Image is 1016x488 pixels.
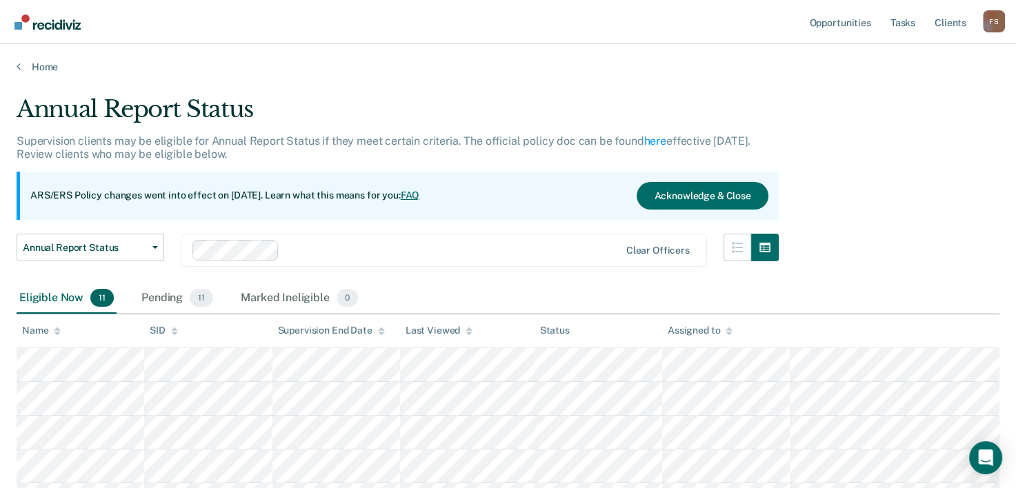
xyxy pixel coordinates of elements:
a: Home [17,61,999,73]
button: Acknowledge & Close [637,182,768,210]
span: 11 [90,289,114,307]
a: here [644,134,666,148]
button: Profile dropdown button [983,10,1005,32]
div: Assigned to [668,325,733,336]
div: Clear officers [626,245,690,256]
p: ARS/ERS Policy changes went into effect on [DATE]. Learn what this means for you: [30,189,419,203]
div: Last Viewed [406,325,472,336]
div: F S [983,10,1005,32]
a: FAQ [401,190,420,201]
div: Open Intercom Messenger [969,441,1002,474]
span: Annual Report Status [23,242,147,254]
div: Marked Ineligible0 [238,283,361,314]
div: Supervision End Date [278,325,385,336]
span: 11 [190,289,213,307]
p: Supervision clients may be eligible for Annual Report Status if they meet certain criteria. The o... [17,134,750,161]
div: Status [540,325,570,336]
div: SID [150,325,178,336]
div: Annual Report Status [17,95,779,134]
div: Pending11 [139,283,216,314]
button: Annual Report Status [17,234,164,261]
div: Eligible Now11 [17,283,117,314]
div: Name [22,325,61,336]
img: Recidiviz [14,14,81,30]
span: 0 [337,289,358,307]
